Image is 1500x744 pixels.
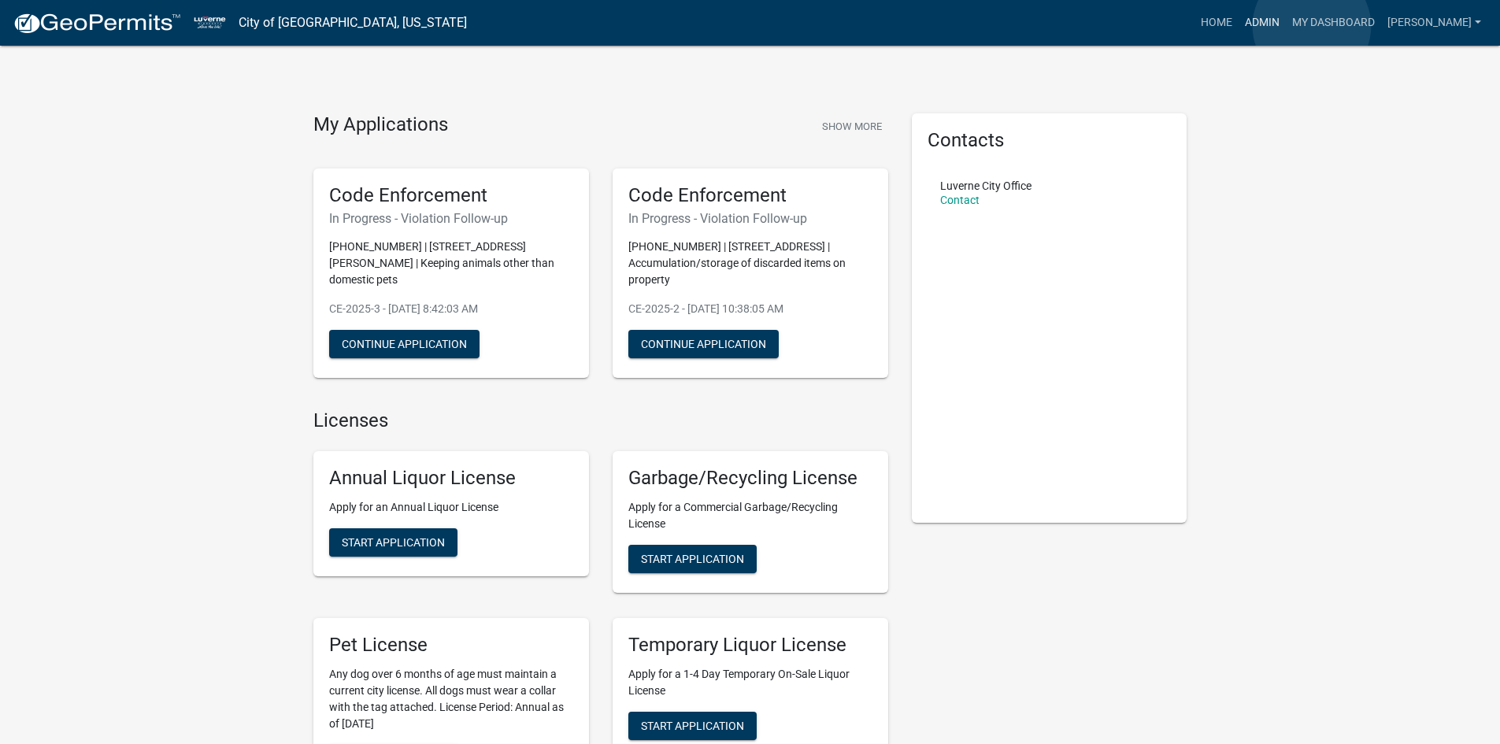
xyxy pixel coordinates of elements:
[313,409,888,432] h4: Licenses
[313,113,448,137] h4: My Applications
[329,211,573,226] h6: In Progress - Violation Follow-up
[329,330,480,358] button: Continue Application
[641,719,744,731] span: Start Application
[329,239,573,288] p: [PHONE_NUMBER] | [STREET_ADDRESS][PERSON_NAME] | Keeping animals other than domestic pets
[940,180,1031,191] p: Luverne City Office
[1239,8,1286,38] a: Admin
[628,184,872,207] h5: Code Enforcement
[628,545,757,573] button: Start Application
[928,129,1172,152] h5: Contacts
[1381,8,1487,38] a: [PERSON_NAME]
[329,666,573,732] p: Any dog over 6 months of age must maintain a current city license. All dogs must wear a collar wi...
[628,239,872,288] p: [PHONE_NUMBER] | [STREET_ADDRESS] | Accumulation/storage of discarded items on property
[628,330,779,358] button: Continue Application
[628,301,872,317] p: CE-2025-2 - [DATE] 10:38:05 AM
[194,12,226,33] img: City of Luverne, Minnesota
[628,499,872,532] p: Apply for a Commercial Garbage/Recycling License
[816,113,888,139] button: Show More
[940,194,980,206] a: Contact
[239,9,467,36] a: City of [GEOGRAPHIC_DATA], [US_STATE]
[329,467,573,490] h5: Annual Liquor License
[1194,8,1239,38] a: Home
[628,666,872,699] p: Apply for a 1-4 Day Temporary On-Sale Liquor License
[329,499,573,516] p: Apply for an Annual Liquor License
[1286,8,1381,38] a: My Dashboard
[329,634,573,657] h5: Pet License
[329,184,573,207] h5: Code Enforcement
[342,536,445,549] span: Start Application
[628,211,872,226] h6: In Progress - Violation Follow-up
[628,712,757,740] button: Start Application
[329,528,457,557] button: Start Application
[329,301,573,317] p: CE-2025-3 - [DATE] 8:42:03 AM
[628,634,872,657] h5: Temporary Liquor License
[628,467,872,490] h5: Garbage/Recycling License
[641,553,744,565] span: Start Application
